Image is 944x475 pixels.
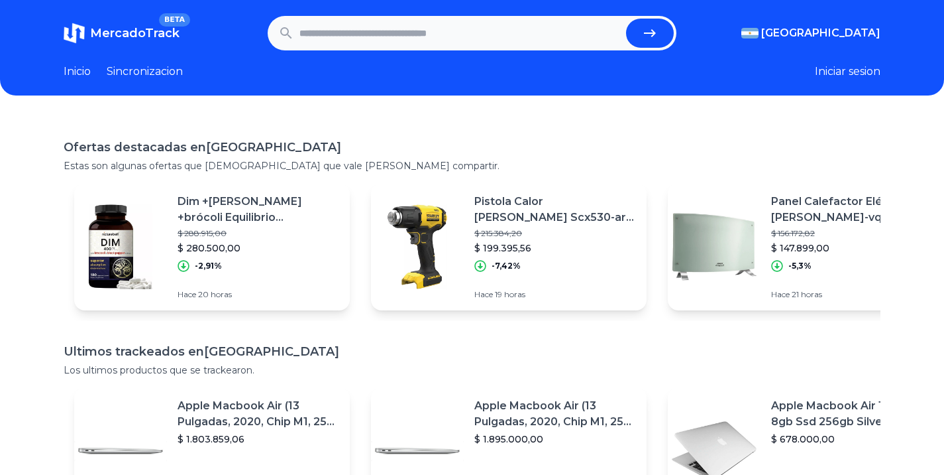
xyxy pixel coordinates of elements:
button: Iniciar sesion [815,64,880,80]
a: Sincronizacion [107,64,183,80]
a: Inicio [64,64,91,80]
span: MercadoTrack [90,26,180,40]
p: $ 1.895.000,00 [474,433,636,446]
p: Pistola Calor [PERSON_NAME] Scx530-ar Inalámbrica V20 Sin Batería [474,194,636,226]
img: Featured image [371,200,464,293]
img: Argentina [741,28,759,38]
img: Featured image [74,200,167,293]
img: MercadoTrack [64,23,85,44]
a: Featured imageDim +[PERSON_NAME] +brócoli Equilibrio Metabolico X180caps 400mg$ 288.915,00$ 280.5... [74,183,350,310]
p: $ 1.803.859,06 [178,433,339,446]
h1: Ultimos trackeados en [GEOGRAPHIC_DATA] [64,342,880,361]
p: Estas son algunas ofertas que [DEMOGRAPHIC_DATA] que vale [PERSON_NAME] compartir. [64,159,880,172]
p: $ 678.000,00 [771,433,933,446]
img: Featured image [668,200,760,293]
p: $ 156.172,82 [771,228,933,239]
p: $ 147.899,00 [771,241,933,255]
p: Hace 19 horas [474,289,636,300]
a: Featured imagePistola Calor [PERSON_NAME] Scx530-ar Inalámbrica V20 Sin Batería$ 215.384,20$ 199.... [371,183,647,310]
h1: Ofertas destacadas en [GEOGRAPHIC_DATA] [64,138,880,157]
p: Los ultimos productos que se trackearon. [64,364,880,377]
p: -7,42% [492,261,521,271]
p: Hace 21 horas [771,289,933,300]
span: [GEOGRAPHIC_DATA] [761,25,880,41]
p: -5,3% [788,261,812,271]
a: MercadoTrackBETA [64,23,180,44]
span: BETA [159,13,190,27]
p: -2,91% [195,261,222,271]
p: $ 280.500,00 [178,241,339,255]
p: Apple Macbook Air (13 Pulgadas, 2020, Chip M1, 256 Gb De Ssd, 8 Gb De Ram) - Plata [178,398,339,430]
p: Panel Calefactor Eléctrico [PERSON_NAME]-vqm20 [PERSON_NAME] 220v P1 [771,194,933,226]
a: Featured imagePanel Calefactor Eléctrico [PERSON_NAME]-vqm20 [PERSON_NAME] 220v P1$ 156.172,82$ 1... [668,183,943,310]
p: Dim +[PERSON_NAME] +brócoli Equilibrio Metabolico X180caps 400mg [178,194,339,226]
button: [GEOGRAPHIC_DATA] [741,25,880,41]
p: Hace 20 horas [178,289,339,300]
p: $ 199.395,56 [474,241,636,255]
p: Apple Macbook Air (13 Pulgadas, 2020, Chip M1, 256 Gb De Ssd, 8 Gb De Ram) - Plata [474,398,636,430]
p: $ 215.384,20 [474,228,636,239]
p: Apple Macbook Air 13 Core I5 8gb Ssd 256gb Silver [771,398,933,430]
p: $ 288.915,00 [178,228,339,239]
